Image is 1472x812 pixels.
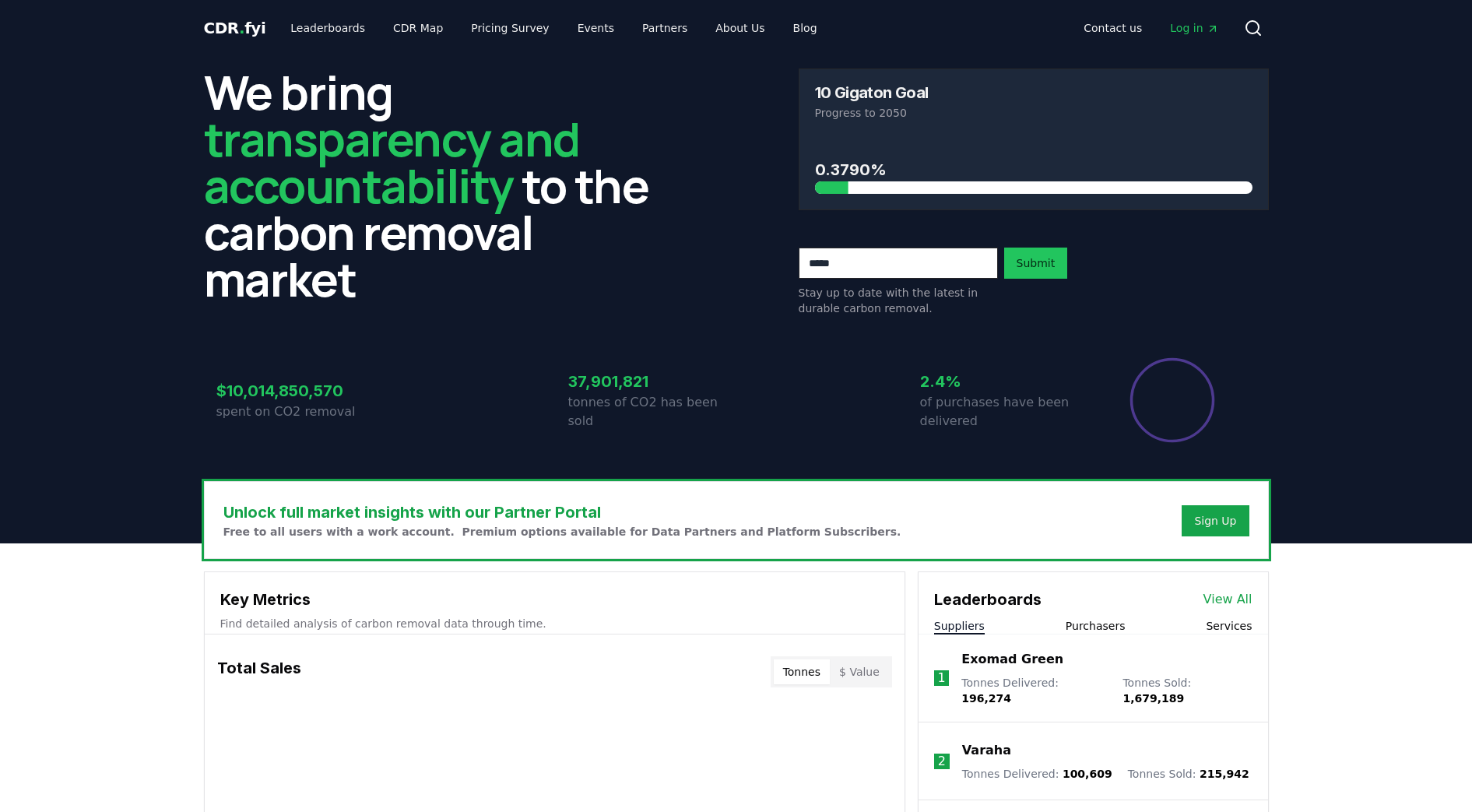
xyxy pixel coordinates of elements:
h3: 37,901,821 [568,370,736,393]
a: Partners [630,14,700,42]
p: Tonnes Delivered : [961,675,1107,706]
button: Services [1206,618,1252,634]
div: Percentage of sales delivered [1129,357,1216,444]
h3: 0.3790% [815,158,1252,181]
a: Exomad Green [961,650,1063,669]
p: of purchases have been delivered [920,393,1088,431]
h3: $10,014,850,570 [216,379,385,402]
span: . [239,19,244,37]
p: Tonnes Sold : [1128,766,1249,782]
a: About Us [703,14,777,42]
button: Tonnes [774,659,830,684]
span: 1,679,189 [1122,692,1184,705]
a: Events [565,14,627,42]
a: CDR.fyi [204,17,266,39]
nav: Main [1071,14,1231,42]
p: 1 [937,669,945,687]
span: 196,274 [961,692,1011,705]
span: transparency and accountability [204,107,580,217]
h3: Leaderboards [934,588,1042,611]
h3: Key Metrics [220,588,889,611]
h3: 10 Gigaton Goal [815,85,929,100]
a: Sign Up [1194,513,1236,529]
p: Tonnes Sold : [1122,675,1252,706]
span: 100,609 [1063,768,1112,780]
span: Log in [1170,20,1218,36]
h2: We bring to the carbon removal market [204,69,674,302]
a: Contact us [1071,14,1154,42]
a: Leaderboards [278,14,378,42]
p: Stay up to date with the latest in durable carbon removal. [799,285,998,316]
a: Pricing Survey [458,14,561,42]
p: Progress to 2050 [815,105,1252,121]
a: CDR Map [381,14,455,42]
button: Sign Up [1182,505,1249,536]
h3: Unlock full market insights with our Partner Portal [223,501,901,524]
button: Purchasers [1066,618,1126,634]
a: View All [1203,590,1252,609]
button: Submit [1004,248,1068,279]
p: Find detailed analysis of carbon removal data through time. [220,616,889,631]
p: 2 [938,752,946,771]
a: Varaha [962,741,1011,760]
a: Blog [781,14,830,42]
p: Free to all users with a work account. Premium options available for Data Partners and Platform S... [223,524,901,540]
a: Log in [1158,14,1231,42]
button: Suppliers [934,618,985,634]
p: Tonnes Delivered : [962,766,1112,782]
p: spent on CO2 removal [216,402,385,421]
h3: Total Sales [217,656,301,687]
button: $ Value [830,659,889,684]
h3: 2.4% [920,370,1088,393]
nav: Main [278,14,829,42]
span: CDR fyi [204,19,266,37]
span: 215,942 [1200,768,1249,780]
p: tonnes of CO2 has been sold [568,393,736,431]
